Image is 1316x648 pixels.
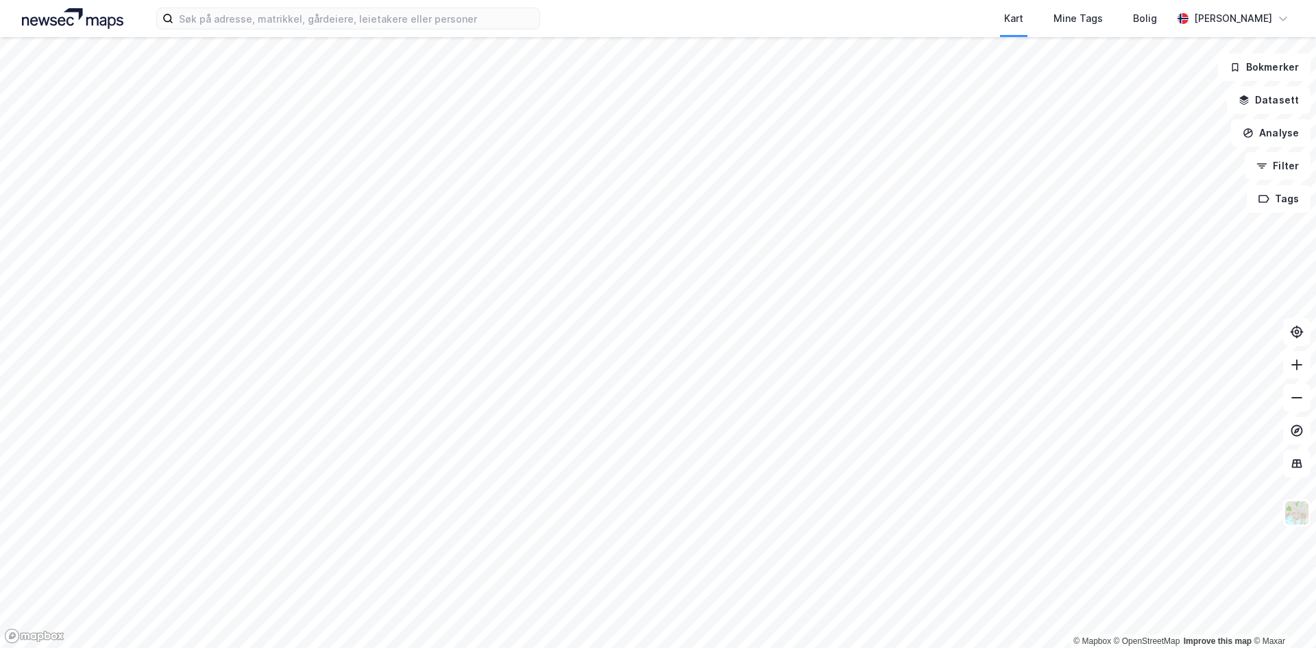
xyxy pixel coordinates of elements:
div: Bolig [1133,10,1157,27]
button: Bokmerker [1218,53,1311,81]
div: Kart [1004,10,1023,27]
div: [PERSON_NAME] [1194,10,1272,27]
input: Søk på adresse, matrikkel, gårdeiere, leietakere eller personer [173,8,539,29]
a: OpenStreetMap [1114,636,1180,646]
img: Z [1284,500,1310,526]
div: Mine Tags [1053,10,1103,27]
div: Kontrollprogram for chat [1247,582,1316,648]
button: Datasett [1227,86,1311,114]
button: Analyse [1231,119,1311,147]
img: logo.a4113a55bc3d86da70a041830d287a7e.svg [22,8,123,29]
iframe: Chat Widget [1247,582,1316,648]
button: Filter [1245,152,1311,180]
button: Tags [1247,185,1311,213]
a: Mapbox homepage [4,628,64,644]
a: Mapbox [1073,636,1111,646]
a: Improve this map [1184,636,1252,646]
